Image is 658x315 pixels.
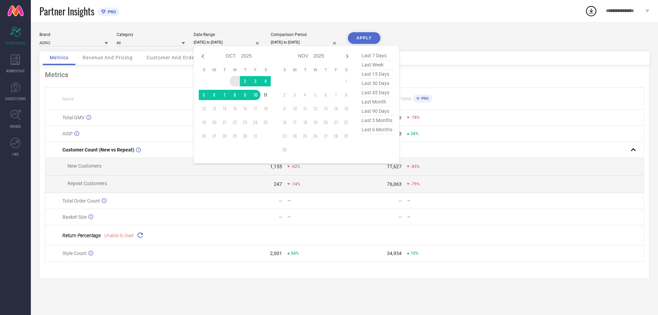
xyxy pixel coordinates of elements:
div: Previous month [199,52,207,60]
div: — [398,198,402,204]
th: Wednesday [310,67,320,73]
td: Sun Nov 02 2025 [279,90,290,100]
span: Basket Size [62,214,87,220]
th: Tuesday [300,67,310,73]
td: Sat Nov 08 2025 [341,90,351,100]
span: PRO [106,9,116,14]
td: Mon Oct 20 2025 [209,117,219,128]
span: Total Order Count [62,198,100,204]
span: New Customers [68,163,101,169]
td: Tue Oct 28 2025 [219,131,230,141]
td: Tue Oct 21 2025 [219,117,230,128]
td: Wed Nov 12 2025 [310,104,320,114]
td: Sun Oct 05 2025 [199,90,209,100]
input: Select comparison period [271,39,339,46]
div: — [288,198,344,203]
td: Fri Nov 14 2025 [331,104,341,114]
span: Customer Count (New vs Repeat) [62,147,134,153]
td: Wed Nov 05 2025 [310,90,320,100]
td: Sun Oct 19 2025 [199,117,209,128]
div: Category [117,32,185,37]
span: -62% [291,164,300,169]
span: Return Percentage [62,233,101,238]
td: Sun Oct 12 2025 [199,104,209,114]
span: last month [360,97,394,107]
td: Sat Oct 11 2025 [260,90,271,100]
span: Repeat Customers [68,181,107,186]
td: Tue Nov 25 2025 [300,131,310,141]
td: Wed Oct 29 2025 [230,131,240,141]
td: Tue Nov 04 2025 [300,90,310,100]
div: Open download list [585,5,597,17]
div: 76,063 [387,181,402,187]
td: Mon Oct 27 2025 [209,131,219,141]
td: Sat Oct 25 2025 [260,117,271,128]
td: Mon Nov 03 2025 [290,90,300,100]
td: Tue Oct 07 2025 [219,90,230,100]
td: Thu Nov 06 2025 [320,90,331,100]
td: Sun Nov 16 2025 [279,117,290,128]
input: Select date range [194,39,262,46]
th: Monday [209,67,219,73]
span: 54% [291,251,299,256]
span: SUGGESTIONS [5,96,26,101]
div: — [407,198,464,203]
span: SCORECARDS [5,40,26,46]
td: Tue Nov 11 2025 [300,104,310,114]
span: Total GMV [62,115,85,120]
td: Thu Oct 23 2025 [240,117,250,128]
span: last 30 days [360,79,394,88]
th: Saturday [260,67,271,73]
div: — [288,215,344,219]
td: Thu Nov 20 2025 [320,117,331,128]
span: AISP [62,131,73,136]
td: Mon Oct 06 2025 [209,90,219,100]
td: Sun Nov 23 2025 [279,131,290,141]
td: Sun Oct 26 2025 [199,131,209,141]
span: Partner Insights [39,4,94,18]
td: Fri Nov 21 2025 [331,117,341,128]
div: — [398,214,402,220]
td: Thu Oct 30 2025 [240,131,250,141]
span: Metrics [50,55,69,60]
td: Wed Oct 01 2025 [230,76,240,86]
td: Thu Nov 27 2025 [320,131,331,141]
div: Metrics [45,71,644,79]
span: -14% [291,182,300,186]
td: Tue Oct 14 2025 [219,104,230,114]
th: Wednesday [230,67,240,73]
td: Thu Nov 13 2025 [320,104,331,114]
div: 1,155 [270,164,282,169]
span: last 15 days [360,70,394,79]
div: Comparison Period [271,32,339,37]
th: Tuesday [219,67,230,73]
div: Next month [343,52,351,60]
span: Revenue And Pricing [83,55,133,60]
th: Thursday [240,67,250,73]
td: Mon Oct 13 2025 [209,104,219,114]
td: Sat Nov 01 2025 [341,76,351,86]
span: Name [62,97,74,101]
span: last 45 days [360,88,394,97]
td: Mon Nov 10 2025 [290,104,300,114]
button: APPLY [348,32,380,44]
td: Mon Nov 24 2025 [290,131,300,141]
div: Date Range [194,32,262,37]
td: Sat Nov 29 2025 [341,131,351,141]
th: Thursday [320,67,331,73]
td: Sat Oct 18 2025 [260,104,271,114]
span: 10% [411,251,418,256]
td: Thu Oct 09 2025 [240,90,250,100]
th: Sunday [279,67,290,73]
span: last 3 months [360,116,394,125]
th: Saturday [341,67,351,73]
span: last 7 days [360,51,394,60]
div: 2,001 [270,251,282,256]
td: Fri Oct 17 2025 [250,104,260,114]
td: Sat Oct 04 2025 [260,76,271,86]
span: TRENDS [10,124,21,129]
span: Style Count [62,251,87,256]
td: Fri Nov 07 2025 [331,90,341,100]
td: Fri Oct 03 2025 [250,76,260,86]
span: Unable to load [104,233,134,238]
